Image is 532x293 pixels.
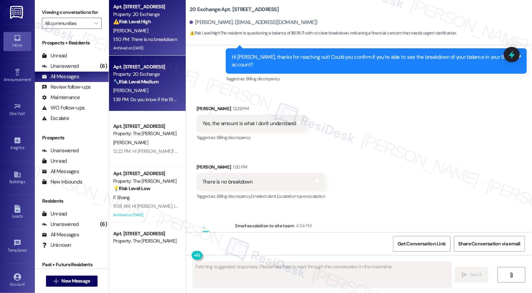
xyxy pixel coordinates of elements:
div: Prospects [35,134,109,141]
div: Prospects + Residents [35,39,109,47]
div: Apt. [STREET_ADDRESS] [113,230,178,237]
span: • [31,76,32,81]
div: Review follow-ups [42,83,91,91]
div: 12:29 PM [231,105,249,112]
button: Get Conversation Link [393,236,450,252]
span: • [24,144,25,149]
textarea: Fetching suggested responses. Please feel free to read through the conversation in the meantime. [193,262,452,288]
img: ResiDesk Logo [10,6,24,19]
div: Apt. [STREET_ADDRESS] [113,63,178,71]
a: Site Visit • [3,100,31,119]
div: Tagged as: [196,132,307,143]
strong: 💡 Risk Level: Low [113,185,150,192]
div: Hi [PERSON_NAME], thanks for reaching out! Could you confirm if you’re able to see the breakdown ... [232,54,516,68]
div: (6) [98,219,109,230]
i:  [462,272,467,278]
div: Unanswered [42,147,79,154]
div: Property: The [PERSON_NAME] [113,237,178,245]
span: Send [470,271,481,278]
span: Escalation type escalation [277,193,325,199]
div: WO Follow-ups [42,104,85,112]
div: New Inbounds [42,178,82,186]
span: Share Conversation via email [458,240,521,247]
span: F. Shang [113,194,130,201]
div: Apt. [STREET_ADDRESS] [113,3,178,10]
span: Get Conversation Link [398,240,446,247]
div: [PERSON_NAME] [196,163,325,173]
span: [PERSON_NAME] [113,87,148,93]
div: Maintenance [42,94,80,101]
i:  [94,21,98,26]
div: Escalate [42,115,69,122]
div: 1:50 PM [231,163,247,171]
span: New Message [61,277,90,285]
div: All Messages [42,73,79,80]
span: [PERSON_NAME] [113,27,148,34]
div: Unknown [42,242,71,249]
div: (6) [98,61,109,72]
span: • [25,110,26,115]
div: Apt. [STREET_ADDRESS] [113,170,178,177]
div: Past + Future Residents [35,261,109,268]
a: Templates • [3,237,31,256]
div: [PERSON_NAME] [196,105,307,115]
div: Tagged as: [226,74,527,84]
div: Tagged as: [196,191,325,201]
div: Property: The [PERSON_NAME] [113,178,178,185]
span: Billing discrepancy , [217,193,251,199]
a: Account [3,271,31,290]
div: Residents [35,197,109,205]
div: Unread [42,157,67,165]
div: Yes, the amount is what i don't understand [202,120,296,127]
span: Billing discrepancy [246,76,280,82]
div: All Messages [42,168,79,175]
a: Insights • [3,135,31,153]
div: Property: The [PERSON_NAME] [113,130,178,137]
button: Share Conversation via email [454,236,525,252]
strong: ⚠️ Risk Level: High [190,30,219,36]
a: Inbox [3,32,31,51]
div: 4:04 PM [294,222,311,229]
input: All communities [45,18,91,29]
div: Archived on [DATE] [113,211,178,219]
div: All Messages [42,231,79,238]
div: Unanswered [42,63,79,70]
span: [PERSON_NAME] [113,139,148,146]
div: Unread [42,52,67,59]
a: Buildings [3,169,31,187]
a: Leads [3,203,31,222]
span: Emailed client , [251,193,277,199]
span: Billing discrepancy [217,135,251,140]
div: 1:50 PM: There is no breakdown [113,36,177,42]
span: : The resident is questioning a balance of $639.71 with no clear breakdown, indicating a financia... [190,30,457,37]
strong: ⚠️ Risk Level: High [113,18,151,25]
strong: 🔧 Risk Level: Medium [113,79,159,85]
div: Property: 20 Exchange [113,71,178,78]
div: [PERSON_NAME]. ([EMAIL_ADDRESS][DOMAIN_NAME]) [190,19,318,26]
div: Email escalation to site team [235,222,498,232]
button: New Message [46,276,98,287]
div: Property: 20 Exchange [113,11,178,18]
div: Unread [42,210,67,218]
div: Archived on [DATE] [113,44,178,52]
label: Viewing conversations for [42,7,102,18]
span: • [27,247,28,252]
div: 11:58 AM: Hi [PERSON_NAME], I'm so sorry I missed your message last week! Please let me know if y... [113,203,376,209]
div: Unanswered [42,221,79,228]
b: 20 Exchange: Apt. [STREET_ADDRESS] [190,6,279,13]
div: Apt. [STREET_ADDRESS] [113,123,178,130]
i:  [53,278,59,284]
i:  [509,272,514,278]
button: Send [455,267,488,283]
div: There is no breakdown [202,178,253,186]
div: 1:39 PM: Do you know if the 19 floor amenities are shut down yet? The gym etc. [113,96,271,103]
